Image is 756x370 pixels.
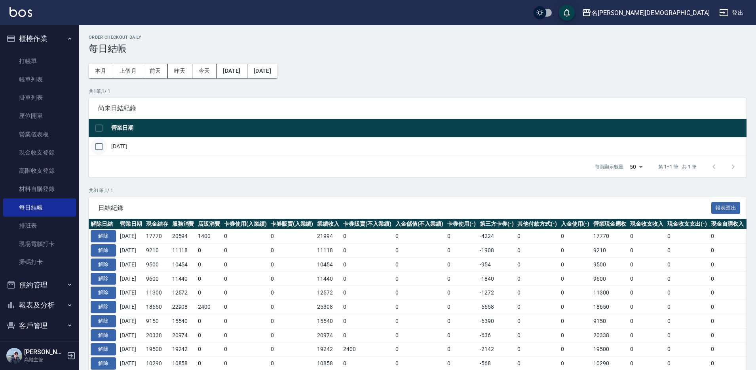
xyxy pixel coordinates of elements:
[91,244,116,257] button: 解除
[665,300,709,314] td: 0
[665,219,709,229] th: 現金收支支出(-)
[24,348,65,356] h5: [PERSON_NAME]
[591,257,629,272] td: 9500
[315,286,341,300] td: 12572
[478,229,516,244] td: -4224
[170,257,196,272] td: 10454
[711,202,741,214] button: 報表匯出
[393,328,446,342] td: 0
[515,342,559,357] td: 0
[595,163,623,170] p: 每頁顯示數量
[709,342,746,357] td: 0
[445,244,478,258] td: 0
[445,257,478,272] td: 0
[118,328,144,342] td: [DATE]
[269,257,315,272] td: 0
[118,244,144,258] td: [DATE]
[222,272,269,286] td: 0
[89,64,113,78] button: 本月
[393,244,446,258] td: 0
[445,300,478,314] td: 0
[341,219,393,229] th: 卡券販賣(不入業績)
[3,275,76,295] button: 預約管理
[665,229,709,244] td: 0
[341,286,393,300] td: 0
[222,229,269,244] td: 0
[91,287,116,299] button: 解除
[559,5,575,21] button: save
[445,229,478,244] td: 0
[628,314,665,328] td: 0
[196,272,222,286] td: 0
[269,244,315,258] td: 0
[91,273,116,285] button: 解除
[445,219,478,229] th: 卡券使用(-)
[709,314,746,328] td: 0
[98,104,737,112] span: 尚未日結紀錄
[559,272,591,286] td: 0
[591,342,629,357] td: 19500
[269,219,315,229] th: 卡券販賣(入業績)
[478,257,516,272] td: -954
[144,314,170,328] td: 9150
[478,286,516,300] td: -1272
[591,219,629,229] th: 營業現金應收
[478,328,516,342] td: -636
[559,244,591,258] td: 0
[118,257,144,272] td: [DATE]
[3,125,76,143] a: 營業儀表板
[591,328,629,342] td: 20338
[144,272,170,286] td: 9600
[658,163,697,170] p: 第 1–1 筆 共 1 筆
[591,272,629,286] td: 9600
[591,229,629,244] td: 17770
[109,119,747,138] th: 營業日期
[3,28,76,49] button: 櫃檯作業
[91,357,116,370] button: 解除
[709,300,746,314] td: 0
[393,272,446,286] td: 0
[341,342,393,357] td: 2400
[196,342,222,357] td: 0
[118,286,144,300] td: [DATE]
[709,229,746,244] td: 0
[393,286,446,300] td: 0
[170,219,196,229] th: 服務消費
[3,107,76,125] a: 座位開單
[315,328,341,342] td: 20974
[341,300,393,314] td: 0
[91,315,116,327] button: 解除
[269,328,315,342] td: 0
[515,257,559,272] td: 0
[709,272,746,286] td: 0
[445,286,478,300] td: 0
[3,180,76,198] a: 材料自購登錄
[315,257,341,272] td: 10454
[628,300,665,314] td: 0
[118,229,144,244] td: [DATE]
[341,257,393,272] td: 0
[247,64,277,78] button: [DATE]
[665,286,709,300] td: 0
[628,219,665,229] th: 現金收支收入
[665,244,709,258] td: 0
[222,328,269,342] td: 0
[559,257,591,272] td: 0
[559,328,591,342] td: 0
[515,314,559,328] td: 0
[269,229,315,244] td: 0
[170,300,196,314] td: 22908
[445,272,478,286] td: 0
[515,328,559,342] td: 0
[89,35,747,40] h2: Order checkout daily
[591,286,629,300] td: 11300
[196,229,222,244] td: 1400
[591,314,629,328] td: 9150
[144,219,170,229] th: 現金結存
[144,286,170,300] td: 11300
[315,244,341,258] td: 11118
[269,342,315,357] td: 0
[478,300,516,314] td: -6658
[665,328,709,342] td: 0
[91,259,116,271] button: 解除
